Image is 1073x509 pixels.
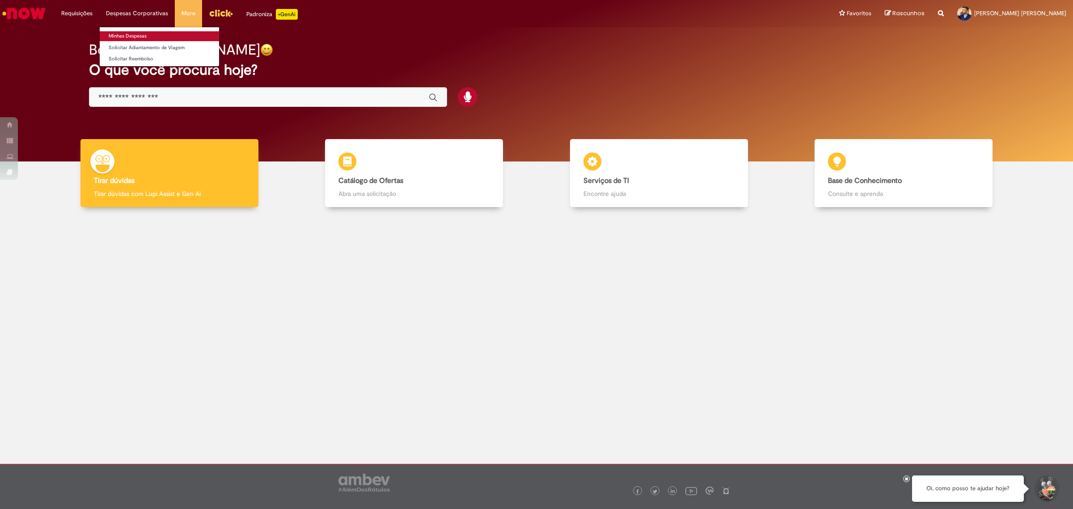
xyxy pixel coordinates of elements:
[276,9,298,20] p: +GenAi
[583,189,735,198] p: Encontre ajuda
[722,487,730,495] img: logo_footer_naosei.png
[292,139,537,208] a: Catálogo de Ofertas Abra uma solicitação
[94,176,135,185] b: Tirar dúvidas
[705,487,714,495] img: logo_footer_workplace.png
[246,9,298,20] div: Padroniza
[974,9,1066,17] span: [PERSON_NAME] [PERSON_NAME]
[100,54,219,64] a: Solicitar Reembolso
[338,474,390,492] img: logo_footer_ambev_rotulo_gray.png
[536,139,782,208] a: Serviços de TI Encontre ajuda
[583,176,629,185] b: Serviços de TI
[782,139,1027,208] a: Base de Conhecimento Consulte e aprenda
[885,9,925,18] a: Rascunhos
[635,489,640,494] img: logo_footer_facebook.png
[653,489,657,494] img: logo_footer_twitter.png
[685,485,697,496] img: logo_footer_youtube.png
[182,9,195,18] span: More
[100,31,219,41] a: Minhas Despesas
[209,6,233,20] img: click_logo_yellow_360x200.png
[61,9,93,18] span: Requisições
[106,9,168,18] span: Despesas Corporativas
[892,9,925,17] span: Rascunhos
[1033,475,1060,502] button: Iniciar Conversa de Suporte
[338,189,490,198] p: Abra uma solicitação
[89,42,260,58] h2: Bom dia, [PERSON_NAME]
[1,4,47,22] img: ServiceNow
[260,43,273,56] img: happy-face.png
[912,475,1024,502] div: Oi, como posso te ajudar hoje?
[47,139,292,208] a: Tirar dúvidas Tirar dúvidas com Lupi Assist e Gen Ai
[338,176,403,185] b: Catálogo de Ofertas
[100,43,219,53] a: Solicitar Adiantamento de Viagem
[89,62,984,78] h2: O que você procura hoje?
[94,189,245,198] p: Tirar dúvidas com Lupi Assist e Gen Ai
[828,176,902,185] b: Base de Conhecimento
[671,489,675,494] img: logo_footer_linkedin.png
[828,189,979,198] p: Consulte e aprenda
[99,27,220,67] ul: Despesas Corporativas
[847,9,871,18] span: Favoritos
